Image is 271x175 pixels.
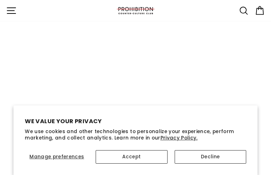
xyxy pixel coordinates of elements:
[116,7,155,14] img: PROHIBITION COUNTER-CULTURE CLUB
[29,153,84,160] span: Manage preferences
[96,150,167,164] button: Accept
[160,135,198,141] a: Privacy Policy.
[25,150,89,164] button: Manage preferences
[25,128,246,141] p: We use cookies and other technologies to personalize your experience, perform marketing, and coll...
[175,150,246,164] button: Decline
[25,117,246,126] h2: We value your privacy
